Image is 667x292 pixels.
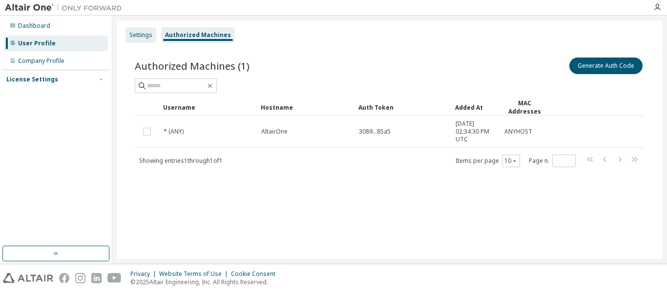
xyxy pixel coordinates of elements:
span: AltairOne [261,128,288,136]
div: Dashboard [18,22,50,30]
span: ANYHOST [504,128,532,136]
span: * (ANY) [164,128,184,136]
div: License Settings [6,76,58,83]
p: © 2025 Altair Engineering, Inc. All Rights Reserved. [130,278,281,286]
div: Auth Token [358,99,447,115]
img: Altair One [5,3,127,13]
div: Settings [129,31,152,39]
div: Username [163,99,253,115]
button: Generate Auth Code [569,58,643,74]
img: instagram.svg [75,273,85,283]
img: youtube.svg [107,273,122,283]
div: Website Terms of Use [159,270,231,278]
button: 10 [504,157,518,165]
div: Added At [455,99,496,115]
div: Privacy [130,270,159,278]
span: Authorized Machines (1) [135,59,250,73]
img: altair_logo.svg [3,273,53,283]
span: [DATE] 02:34:30 PM UTC [456,120,496,143]
img: facebook.svg [59,273,69,283]
img: linkedin.svg [91,273,102,283]
span: Items per page [456,155,520,167]
span: Showing entries 1 through 1 of 1 [139,156,223,165]
div: Hostname [261,99,351,115]
div: User Profile [18,39,56,47]
span: 3089...85a5 [359,128,391,136]
div: Cookie Consent [231,270,281,278]
div: MAC Addresses [504,99,545,116]
span: Page n. [529,155,576,167]
div: Authorized Machines [165,31,231,39]
div: Company Profile [18,57,64,65]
